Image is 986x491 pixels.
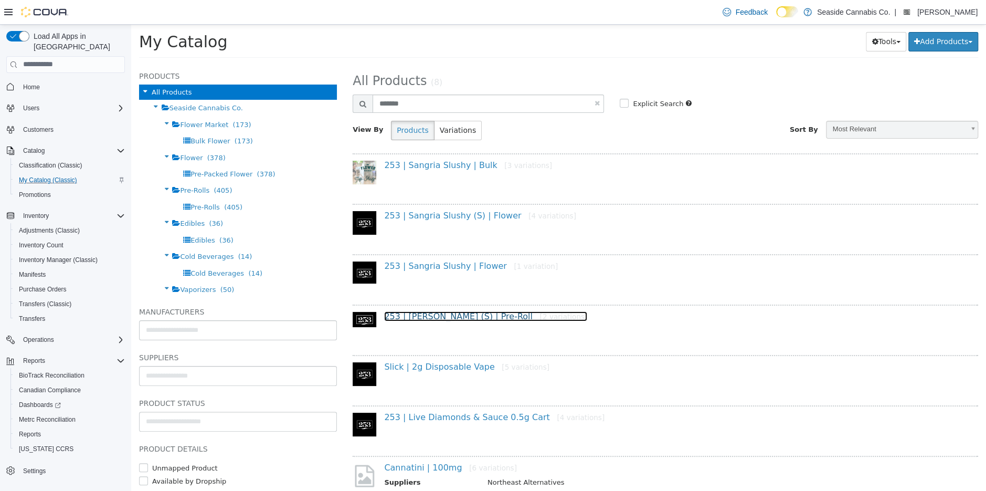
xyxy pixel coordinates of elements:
button: Products [260,96,303,116]
span: (14) [117,245,131,253]
span: Inventory [23,212,49,220]
span: [US_STATE] CCRS [19,445,73,453]
span: Reports [19,430,41,438]
button: Users [2,101,129,116]
span: Home [19,80,125,93]
button: Adjustments (Classic) [10,223,129,238]
button: Promotions [10,187,129,202]
span: Users [19,102,125,114]
span: Promotions [19,191,51,199]
span: Customers [23,126,54,134]
a: Metrc Reconciliation [15,413,80,426]
span: (405) [93,179,111,186]
span: All Products [20,64,60,71]
span: My Catalog (Classic) [15,174,125,186]
button: Customers [2,122,129,137]
a: BioTrack Reconciliation [15,369,89,382]
button: Purchase Orders [10,282,129,297]
button: Transfers [10,311,129,326]
td: Northeast Alternatives [348,453,825,466]
button: Metrc Reconciliation [10,412,129,427]
span: Edibles [49,195,73,203]
small: [2 variations] [408,288,456,296]
input: Dark Mode [776,6,798,17]
span: Transfers (Classic) [15,298,125,310]
a: Home [19,81,44,93]
p: Seaside Cannabis Co. [817,6,890,18]
span: Cold Beverages [49,228,102,236]
button: Canadian Compliance [10,383,129,398]
span: Flower Market [49,96,97,104]
h5: Products [8,45,206,58]
span: (36) [88,212,102,220]
a: Adjustments (Classic) [15,224,84,237]
a: 253 | [PERSON_NAME] (S) | Pre-Roll[2 variations] [253,287,456,297]
h5: Suppliers [8,327,206,339]
span: Feedback [735,7,767,17]
span: Catalog [23,147,45,155]
span: Reports [19,354,125,367]
button: Inventory [19,210,53,222]
h5: Manufacturers [8,281,206,294]
div: Mehgan Wieland [900,6,913,18]
span: Canadian Compliance [15,384,125,396]
button: Classification (Classic) [10,158,129,173]
span: Users [23,104,39,112]
span: (405) [82,162,101,170]
a: Reports [15,428,45,441]
span: (14) [107,228,121,236]
h5: Product Details [8,418,206,431]
a: Most Relevant [695,96,847,114]
a: Slick | 2g Disposable Vape[5 variations] [253,337,418,347]
span: Pre-Rolls [49,162,78,170]
span: (378) [126,145,144,153]
a: 253 | Live Diamonds & Sauce 0.5g Cart[4 variations] [253,388,473,398]
button: Transfers (Classic) [10,297,129,311]
span: Inventory Count [15,239,125,252]
span: Inventory Manager (Classic) [15,254,125,266]
span: My Catalog (Classic) [19,176,77,184]
span: View By [221,101,252,109]
span: Operations [23,336,54,344]
span: Transfers [19,315,45,323]
span: Dashboards [15,399,125,411]
a: Promotions [15,189,55,201]
span: Operations [19,333,125,346]
span: (50) [89,261,103,269]
a: Inventory Count [15,239,68,252]
a: Transfers (Classic) [15,298,76,310]
span: Canadian Compliance [19,386,81,394]
span: Adjustments (Classic) [19,226,80,235]
span: (378) [76,129,94,137]
a: Transfers [15,312,49,325]
button: BioTrack Reconciliation [10,368,129,383]
button: Manifests [10,267,129,282]
a: 253 | Sangria Slushy | Bulk[3 variations] [253,135,421,145]
small: [4 variations] [426,389,473,397]
p: [PERSON_NAME] [917,6,978,18]
span: Vaporizers [49,261,84,269]
button: Catalog [19,144,49,157]
img: Cova [21,7,68,17]
button: Reports [19,354,49,367]
a: Canadian Compliance [15,384,85,396]
label: Unmapped Product [18,438,87,449]
span: Most Relevant [695,97,833,113]
img: 150 [221,338,245,361]
span: Metrc Reconciliation [15,413,125,426]
span: Settings [23,467,46,475]
button: Home [2,79,129,95]
a: Purchase Orders [15,283,71,296]
span: Inventory Count [19,241,63,249]
span: Manifests [19,270,46,279]
small: [4 variations] [397,187,445,195]
span: Dark Mode [776,17,777,18]
a: Inventory Manager (Classic) [15,254,102,266]
img: 150 [221,287,245,302]
label: Explicit Search [499,74,552,85]
span: Pre-Rolls [59,179,89,186]
h5: Product Status [8,372,206,385]
span: Home [23,83,40,91]
span: BioTrack Reconciliation [15,369,125,382]
span: Seaside Cannabis Co. [38,79,112,87]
